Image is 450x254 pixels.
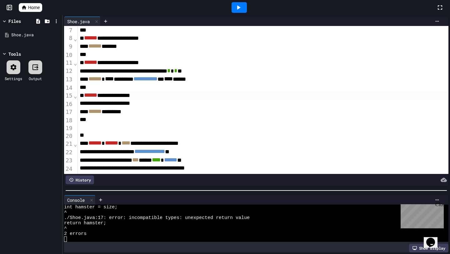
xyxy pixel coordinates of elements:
div: 7 [64,26,73,34]
div: 15 [64,92,73,100]
span: int hamster = size; [64,205,117,210]
div: 21 [64,140,73,148]
span: return hamster; [64,221,106,226]
div: History [66,175,94,184]
div: 9 [64,43,73,51]
div: 25 [64,173,73,181]
span: 2 errors [64,231,87,236]
div: Shoe.java [64,18,93,25]
div: Tools [8,51,21,57]
span: Home [28,4,40,11]
div: Show display [409,244,448,252]
div: 24 [64,165,73,173]
div: 12 [64,67,73,75]
iframe: chat widget [424,229,444,248]
a: Home [19,3,42,12]
div: 18 [64,116,73,124]
div: 20 [64,132,73,140]
span: Fold line [73,141,77,147]
div: Console [64,197,88,203]
div: 17 [64,108,73,116]
div: Output [29,76,42,81]
div: 19 [64,124,73,132]
span: ./Shoe.java:17: error: incompatible types: unexpected return value [64,215,250,221]
div: Files [8,18,21,24]
div: 16 [64,100,73,108]
div: 23 [64,156,73,165]
iframe: chat widget [398,202,444,228]
div: 8 [64,34,73,43]
div: 10 [64,51,73,59]
span: Fold line [73,35,77,42]
span: ^ [64,226,67,231]
div: Console [64,195,96,205]
div: Chat with us now!Close [2,3,43,40]
div: 14 [64,84,73,92]
div: 11 [64,59,73,67]
div: 22 [64,148,73,157]
span: Fold line [73,93,77,99]
span: Fold line [73,60,77,66]
div: Shoe.java [64,17,101,26]
div: Shoe.java [11,32,60,38]
div: Settings [5,76,22,81]
div: 13 [64,75,73,84]
span: ^ [64,210,67,215]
